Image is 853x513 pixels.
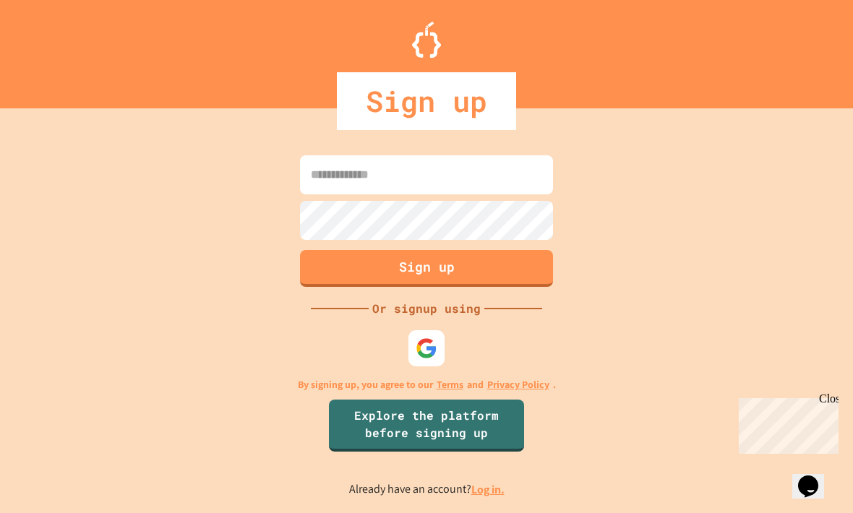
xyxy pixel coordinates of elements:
[337,72,516,130] div: Sign up
[298,377,556,392] p: By signing up, you agree to our and .
[471,482,505,497] a: Log in.
[349,480,505,499] p: Already have an account?
[437,377,463,392] a: Terms
[487,377,549,392] a: Privacy Policy
[792,455,839,499] iframe: chat widget
[369,300,484,317] div: Or signup using
[329,400,524,452] a: Explore the platform before signing up
[733,392,839,454] iframe: chat widget
[300,250,553,287] button: Sign up
[6,6,100,92] div: Chat with us now!Close
[416,337,437,359] img: google-icon.svg
[412,22,441,58] img: Logo.svg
